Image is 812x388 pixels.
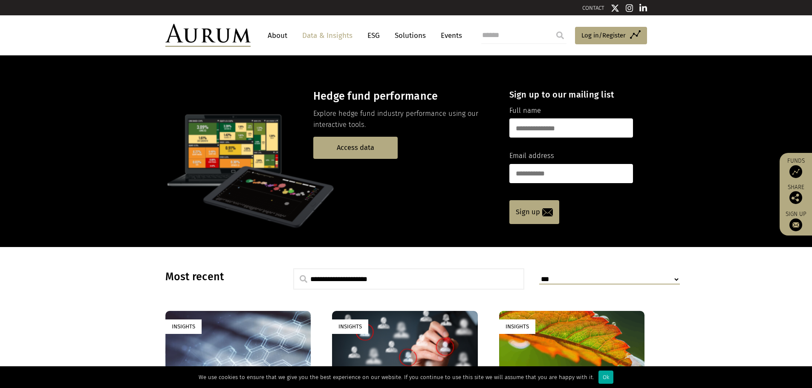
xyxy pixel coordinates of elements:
h3: Hedge fund performance [313,90,494,103]
a: Solutions [390,28,430,43]
img: search.svg [300,275,307,283]
img: Instagram icon [626,4,633,12]
img: Linkedin icon [639,4,647,12]
h4: Sign up to our mailing list [509,89,633,100]
div: Ok [598,371,613,384]
a: ESG [363,28,384,43]
img: Access Funds [789,165,802,178]
img: Twitter icon [611,4,619,12]
p: Explore hedge fund industry performance using our interactive tools. [313,108,494,131]
a: Funds [784,157,808,178]
div: Share [784,184,808,204]
img: Aurum [165,24,251,47]
label: Full name [509,105,541,116]
img: Share this post [789,191,802,204]
img: email-icon [542,208,553,216]
a: About [263,28,292,43]
a: CONTACT [582,5,604,11]
a: Sign up [509,200,559,224]
span: Log in/Register [581,30,626,40]
a: Access data [313,137,398,158]
div: Insights [165,319,202,333]
img: Sign up to our newsletter [789,218,802,231]
label: Email address [509,150,554,161]
a: Events [436,28,462,43]
div: Insights [499,319,535,333]
a: Log in/Register [575,27,647,45]
input: Submit [552,27,569,44]
div: Insights [332,319,368,333]
a: Data & Insights [298,28,357,43]
h3: Most recent [165,270,272,283]
a: Sign up [784,210,808,231]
